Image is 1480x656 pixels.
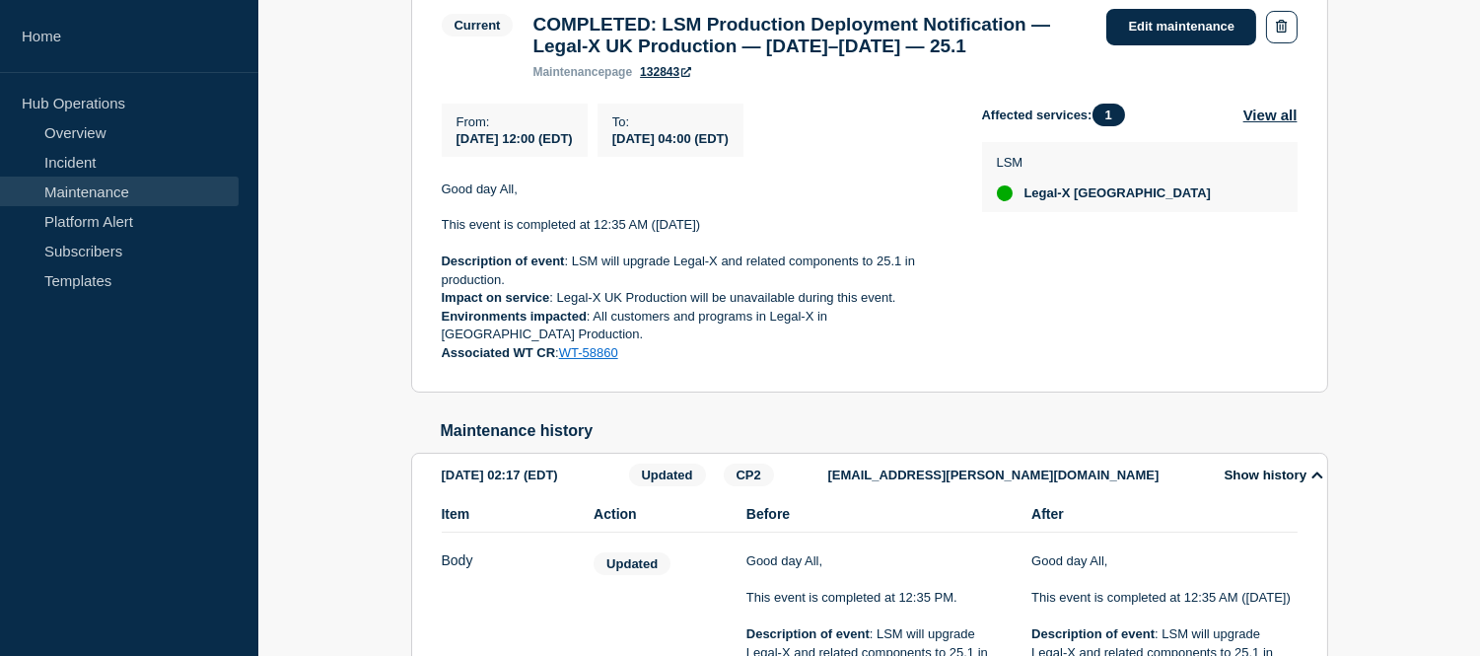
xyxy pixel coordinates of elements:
[532,65,632,79] p: page
[997,185,1013,201] div: up
[746,506,1012,522] span: Before
[457,131,573,146] span: [DATE] 12:00 (EDT)
[457,114,573,129] p: From :
[442,345,556,360] strong: Associated WT CR
[1106,9,1256,45] a: Edit maintenance
[441,422,1328,440] h2: Maintenance history
[442,290,550,305] strong: Impact on service
[1031,552,1297,570] p: Good day All,
[997,155,1211,170] p: LSM
[442,181,951,198] p: Good day All,
[442,289,951,307] p: : Legal-X UK Production will be unavailable during this event.
[612,114,729,129] p: To :
[612,131,729,146] span: [DATE] 04:00 (EDT)
[1219,467,1329,483] button: Show history
[442,344,951,362] p: :
[746,626,870,641] strong: Description of event
[442,308,951,344] p: : All customers and programs in Legal-X in [GEOGRAPHIC_DATA] Production.
[828,468,1203,482] p: [EMAIL_ADDRESS][PERSON_NAME][DOMAIN_NAME]
[982,104,1135,126] span: Affected services:
[629,464,706,486] span: Updated
[594,552,670,575] span: Updated
[746,552,1012,570] p: Good day All,
[1024,185,1211,201] span: Legal-X [GEOGRAPHIC_DATA]
[442,14,514,36] span: Current
[532,14,1087,57] h3: COMPLETED: LSM Production Deployment Notification — Legal-X UK Production — [DATE]–[DATE] — 25.1
[724,464,774,486] span: CP2
[442,309,587,324] strong: Environments impacted
[559,345,618,360] a: WT-58860
[746,589,1012,607] p: This event is completed at 12:35 PM.
[1243,104,1298,126] button: View all
[442,253,951,289] p: : LSM will upgrade Legal-X and related components to 25.1 in production.
[1031,506,1297,522] span: After
[1092,104,1125,126] span: 1
[442,464,623,486] div: [DATE] 02:17 (EDT)
[442,254,565,268] strong: Description of event
[1031,589,1297,607] p: This event is completed at 12:35 AM ([DATE])
[442,216,951,234] p: This event is completed at 12:35 AM ([DATE])
[532,65,604,79] span: maintenance
[640,65,691,79] a: 132843
[594,506,727,522] span: Action
[442,506,575,522] span: Item
[1031,626,1155,641] strong: Description of event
